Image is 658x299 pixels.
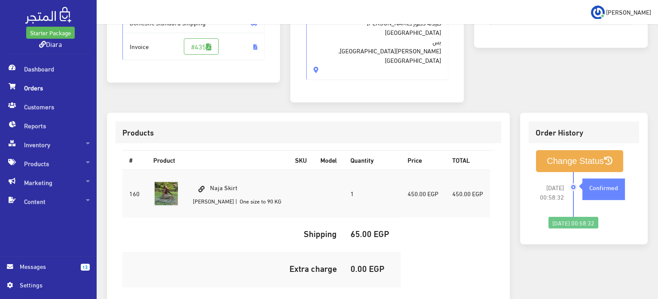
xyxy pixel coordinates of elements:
[7,192,90,211] span: Content
[350,263,394,273] h5: 0.00 EGP
[7,280,90,294] a: Settings
[146,151,288,169] th: Product
[536,128,632,136] h3: Order History
[548,217,598,229] div: [DATE] 00:58:32
[26,27,75,39] a: Starter Package
[129,263,337,273] h5: Extra charge
[235,196,281,206] small: | One size to 90 KG
[7,59,90,78] span: Dashboard
[7,154,90,173] span: Products
[7,262,90,280] a: 13 Messages
[344,170,401,218] td: 1
[122,170,146,218] td: 160
[7,173,90,192] span: Marketing
[122,128,494,136] h3: Products
[20,280,82,290] span: Settings
[445,151,490,169] th: TOTAL
[129,228,337,238] h5: Shipping
[184,38,219,55] a: #435
[591,5,651,19] a: ... [PERSON_NAME]
[606,6,651,17] span: [PERSON_NAME]
[20,262,74,271] span: Messages
[288,151,314,169] th: SKU
[445,170,490,218] td: 450.00 EGP
[39,37,62,50] a: Diara
[314,9,442,65] span: صيدله دكتور [PERSON_NAME] [GEOGRAPHIC_DATA] بس [PERSON_NAME][GEOGRAPHIC_DATA], [GEOGRAPHIC_DATA]
[122,151,146,169] th: #
[122,33,265,60] span: Invoice
[314,151,344,169] th: Model
[589,182,618,192] strong: Confirmed
[25,7,71,24] img: .
[591,6,605,19] img: ...
[7,97,90,116] span: Customers
[536,183,564,202] span: [DATE] 00:58:32
[7,116,90,135] span: Reports
[344,151,401,169] th: Quantity
[401,170,445,218] td: 450.00 EGP
[193,196,234,206] small: [PERSON_NAME]
[7,135,90,154] span: Inventory
[401,151,445,169] th: Price
[350,228,394,238] h5: 65.00 EGP
[186,170,288,218] td: Naja Skirt
[81,264,90,271] span: 13
[7,78,90,97] span: Orders
[536,150,623,172] button: Change Status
